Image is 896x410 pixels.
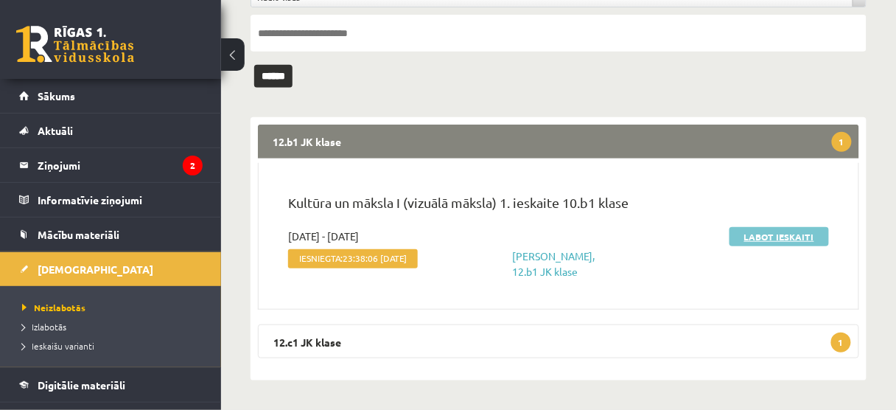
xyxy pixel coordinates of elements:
[22,321,66,333] span: Izlabotās
[258,324,859,358] legend: 12.c1 JK klase
[38,228,119,241] span: Mācību materiāli
[19,79,203,113] a: Sākums
[22,301,206,314] a: Neizlabotās
[38,89,75,102] span: Sākums
[183,156,203,176] i: 2
[38,148,203,182] legend: Ziņojumi
[343,253,407,263] span: 23:38:06 [DATE]
[19,183,203,217] a: Informatīvie ziņojumi
[38,183,203,217] legend: Informatīvie ziņojumi
[832,132,852,152] span: 1
[22,340,94,352] span: Ieskaišu varianti
[38,378,125,392] span: Digitālie materiāli
[22,339,206,352] a: Ieskaišu varianti
[22,320,206,333] a: Izlabotās
[729,227,829,246] a: Labot ieskaiti
[19,114,203,147] a: Aktuāli
[19,148,203,182] a: Ziņojumi2
[19,368,203,402] a: Digitālie materiāli
[288,229,359,244] span: [DATE] - [DATE]
[19,252,203,286] a: [DEMOGRAPHIC_DATA]
[38,124,73,137] span: Aktuāli
[831,333,851,352] span: 1
[22,302,85,313] span: Neizlabotās
[288,249,418,268] span: Iesniegta:
[513,249,595,278] a: [PERSON_NAME], 12.b1 JK klase
[19,218,203,251] a: Mācību materiāli
[288,192,829,220] p: Kultūra un māksla I (vizuālā māksla) 1. ieskaite 10.b1 klase
[258,125,859,159] legend: 12.b1 JK klase
[16,26,134,63] a: Rīgas 1. Tālmācības vidusskola
[38,263,153,276] span: [DEMOGRAPHIC_DATA]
